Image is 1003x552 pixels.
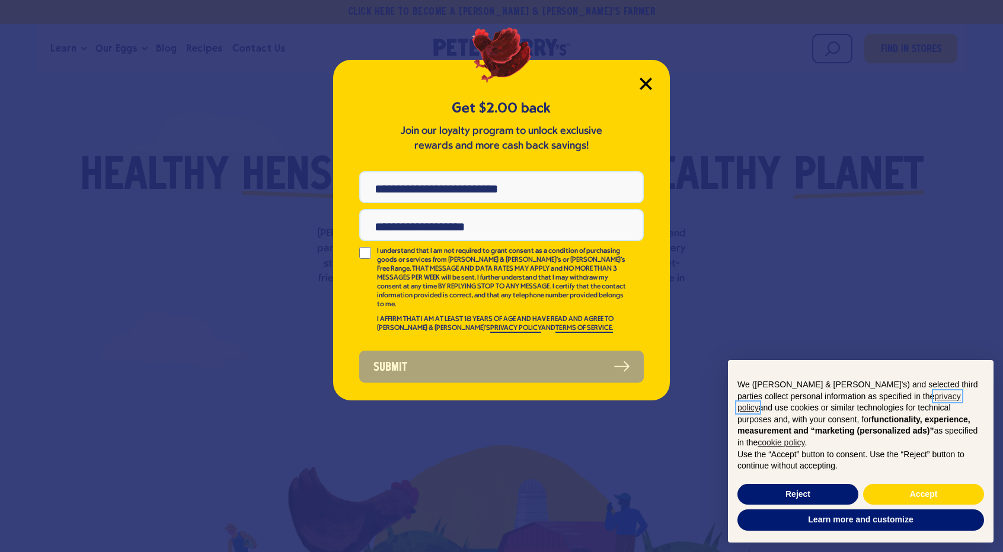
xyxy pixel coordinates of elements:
[737,391,961,413] a: privacy policy
[359,247,371,259] input: I understand that I am not required to grant consent as a condition of purchasing goods or servic...
[490,325,541,333] a: PRIVACY POLICY
[555,325,612,333] a: TERMS OF SERVICE.
[737,484,858,505] button: Reject
[398,124,605,153] p: Join our loyalty program to unlock exclusive rewards and more cash back savings!
[359,98,644,118] h5: Get $2.00 back
[377,315,627,333] p: I AFFIRM THAT I AM AT LEAST 18 YEARS OF AGE AND HAVE READ AND AGREE TO [PERSON_NAME] & [PERSON_NA...
[359,351,644,383] button: Submit
[737,449,984,472] p: Use the “Accept” button to consent. Use the “Reject” button to continue without accepting.
[758,438,804,447] a: cookie policy
[737,509,984,531] button: Learn more and customize
[737,379,984,449] p: We ([PERSON_NAME] & [PERSON_NAME]'s) and selected third parties collect personal information as s...
[863,484,984,505] button: Accept
[640,78,652,90] button: Close Modal
[377,247,627,309] p: I understand that I am not required to grant consent as a condition of purchasing goods or servic...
